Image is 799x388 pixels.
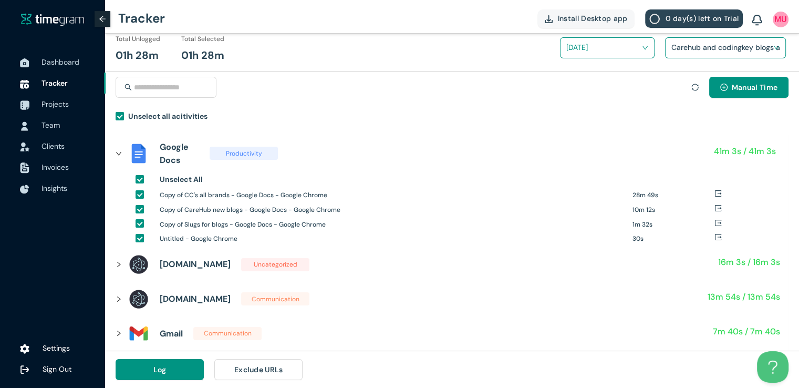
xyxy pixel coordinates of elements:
span: Log [153,364,167,375]
button: Exclude URLs [214,359,303,380]
img: assets%2Ficons%2Felectron-logo.png [128,254,149,275]
button: Install Desktop app [537,9,635,28]
span: Install Desktop app [558,13,628,24]
span: Exclude URLs [234,364,283,375]
img: assets%2Ficons%2Ficons8-gmail-240.png [128,323,149,344]
span: 0 day(s) left on Trial [665,13,739,24]
span: export [714,205,722,212]
h1: Copy of Slugs for blogs - Google Docs - Google Chrome [160,220,625,230]
span: plus-circle [720,84,728,92]
h1: 1m 32s [632,220,714,230]
img: ProjectIcon [20,100,29,110]
button: plus-circleManual Time [709,77,788,98]
img: TimeTrackerIcon [20,79,29,89]
span: Communication [193,327,262,340]
h1: 10m 12s [632,205,714,215]
h1: 16m 3s / 16m 3s [718,256,780,269]
span: sync [691,84,699,91]
h1: 28m 49s [632,190,714,200]
span: Team [41,120,60,130]
span: export [714,190,722,197]
img: InsightsIcon [20,185,29,194]
h1: 41m 3s / 41m 3s [714,145,776,158]
span: Productivity [210,147,278,160]
img: logOut.ca60ddd252d7bab9102ea2608abe0238.svg [20,365,29,374]
img: InvoiceIcon [20,142,29,151]
span: Insights [41,183,67,193]
a: timegram [21,13,84,26]
span: Uncategorized [241,258,309,271]
h1: Google Docs [160,140,199,167]
span: right [116,261,122,268]
img: DashboardIcon [20,58,29,68]
span: Invoices [41,162,69,172]
h1: Tracker [118,3,165,34]
span: search [124,84,132,91]
h1: 01h 28m [116,47,159,64]
span: Projects [41,99,69,109]
span: Clients [41,141,65,151]
h1: 7m 40s / 7m 40s [713,325,780,338]
img: BellIcon [752,15,762,26]
h1: [DOMAIN_NAME] [160,292,231,305]
img: InvoiceIcon [20,162,29,173]
span: Dashboard [41,57,79,67]
button: Log [116,359,204,380]
h1: Total Selected [181,34,224,44]
iframe: Toggle Customer Support [757,351,788,383]
span: Communication [241,292,309,305]
img: settings.78e04af822cf15d41b38c81147b09f22.svg [20,343,29,354]
img: assets%2Ficons%2Felectron-logo.png [128,289,149,310]
span: right [116,296,122,302]
span: export [714,219,722,227]
h1: Unselect all acitivities [128,110,207,122]
img: UserIcon [773,12,788,27]
h1: 30s [632,234,714,244]
span: Tracker [41,78,68,88]
h1: Copy of CC's all brands - Google Docs - Google Chrome [160,190,625,200]
h1: 13m 54s / 13m 54s [708,290,780,303]
h1: Gmail [160,327,183,340]
span: arrow-left [99,15,106,23]
h1: Untitled - Google Chrome [160,234,625,244]
img: timegram [21,13,84,25]
h1: Copy of CareHub new blogs - Google Docs - Google Chrome [160,205,625,215]
span: export [714,233,722,241]
h1: 01h 28m [181,47,224,64]
img: assets%2Ficons%2Fdocs_official.png [128,143,149,164]
h1: Total Unlogged [116,34,160,44]
span: Manual Time [732,81,777,93]
h1: Unselect All [160,173,203,185]
span: right [116,330,122,336]
h1: Carehub and codingkey blogs and socials [671,39,795,55]
img: DownloadApp [545,15,553,23]
img: UserIcon [20,121,29,131]
h1: [DOMAIN_NAME] [160,258,231,271]
span: Settings [43,343,70,353]
span: right [116,150,122,157]
button: 0 day(s) left on Trial [645,9,743,28]
span: Sign Out [43,364,71,374]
